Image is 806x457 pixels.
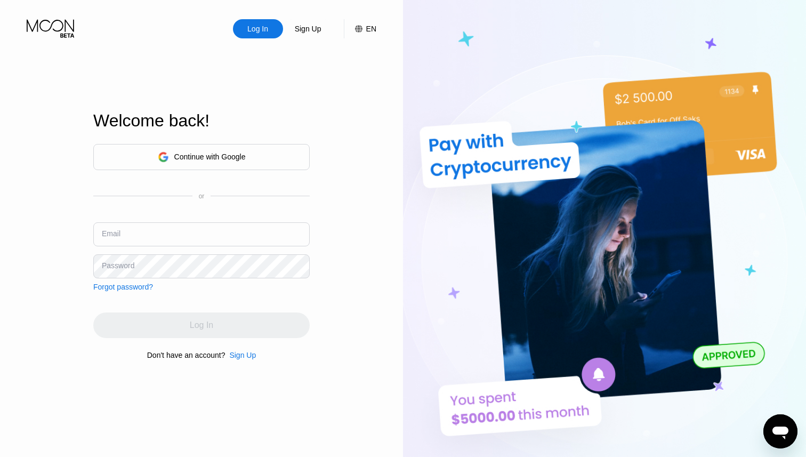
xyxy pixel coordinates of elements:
[229,351,256,359] div: Sign Up
[93,144,310,170] div: Continue with Google
[246,23,269,34] div: Log In
[147,351,225,359] div: Don't have an account?
[366,25,376,33] div: EN
[102,261,134,270] div: Password
[93,111,310,131] div: Welcome back!
[344,19,376,38] div: EN
[294,23,323,34] div: Sign Up
[233,19,283,38] div: Log In
[225,351,256,359] div: Sign Up
[93,283,153,291] div: Forgot password?
[174,153,246,161] div: Continue with Google
[199,193,205,200] div: or
[283,19,333,38] div: Sign Up
[102,229,120,238] div: Email
[763,414,797,448] iframe: Button to launch messaging window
